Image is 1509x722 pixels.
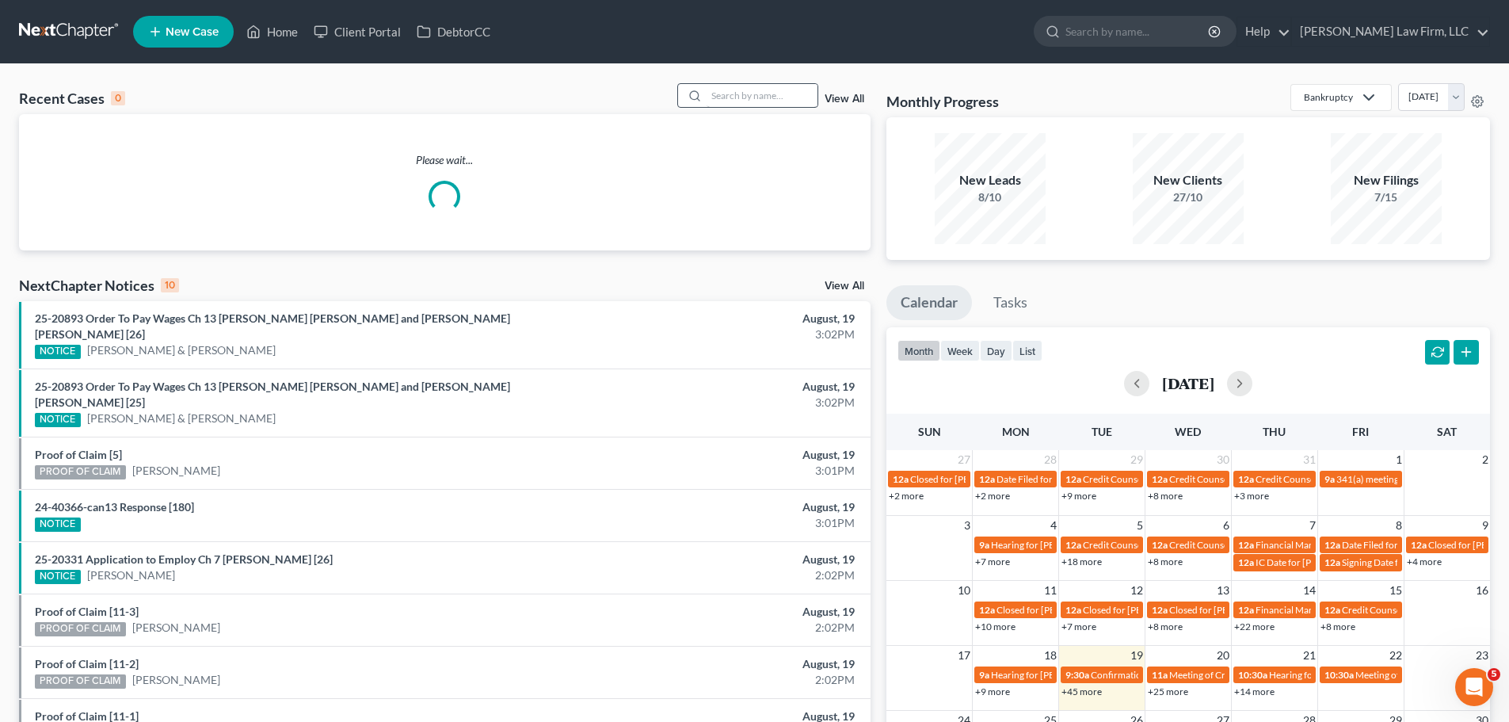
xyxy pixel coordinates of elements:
span: 12a [1152,604,1168,616]
span: 22 [1388,646,1404,665]
span: 10:30a [1238,669,1267,681]
span: 341(a) meeting for [PERSON_NAME] [1336,473,1489,485]
span: 14 [1301,581,1317,600]
div: 2:02PM [592,620,855,636]
div: 7/15 [1331,189,1442,205]
span: Closed for [PERSON_NAME] [996,604,1115,616]
a: +8 more [1148,556,1183,567]
div: NextChapter Notices [19,276,179,295]
a: 24-40366-can13 Response [180] [35,500,194,514]
span: 10 [956,581,972,600]
span: 12a [893,473,909,485]
span: 12a [979,604,995,616]
span: 12a [1324,604,1340,616]
a: Home [238,17,306,46]
a: +2 more [975,490,1010,502]
span: Closed for [PERSON_NAME] & [PERSON_NAME] [910,473,1113,485]
a: +45 more [1061,686,1102,697]
a: DebtorCC [409,17,498,46]
div: Bankruptcy [1304,90,1353,104]
span: 16 [1474,581,1490,600]
span: Hearing for [PERSON_NAME] [991,539,1115,551]
div: NOTICE [35,413,81,427]
span: 29 [1129,450,1145,469]
span: 12a [1152,473,1168,485]
span: Financial Management for [PERSON_NAME] [1256,604,1440,616]
span: 20 [1215,646,1231,665]
div: 10 [161,278,179,292]
a: +7 more [975,556,1010,567]
span: 12a [1238,539,1254,551]
div: PROOF OF CLAIM [35,674,126,689]
span: Credit Counseling for [PERSON_NAME] [1083,473,1248,485]
a: +7 more [1061,621,1096,632]
span: Mon [1002,425,1030,438]
span: 12a [1238,604,1254,616]
a: +8 more [1148,621,1183,632]
span: 18 [1042,646,1058,665]
span: 7 [1308,516,1317,535]
span: 8 [1394,516,1404,535]
div: 0 [111,91,125,105]
a: 25-20893 Order To Pay Wages Ch 13 [PERSON_NAME] [PERSON_NAME] and [PERSON_NAME] [PERSON_NAME] [26] [35,311,510,341]
span: 9a [1324,473,1335,485]
div: August, 19 [592,552,855,567]
div: August, 19 [592,656,855,672]
span: 9a [979,539,989,551]
span: Confirmation hearing for [PERSON_NAME] [1091,669,1271,681]
span: 5 [1135,516,1145,535]
span: Credit Counseling for [PERSON_NAME] [1169,539,1334,551]
span: Tue [1092,425,1112,438]
span: 21 [1301,646,1317,665]
div: NOTICE [35,570,81,584]
div: PROOF OF CLAIM [35,622,126,636]
span: 12a [1065,473,1081,485]
span: 12a [979,473,995,485]
span: Meeting of Creditors for [PERSON_NAME] [1169,669,1345,681]
a: Proof of Claim [11-3] [35,605,139,618]
div: 8/10 [935,189,1046,205]
span: Hearing for [PERSON_NAME] [991,669,1115,681]
span: Thu [1263,425,1286,438]
div: New Leads [935,171,1046,189]
span: 12 [1129,581,1145,600]
a: Client Portal [306,17,409,46]
div: 2:02PM [592,567,855,583]
span: Date Filed for [PERSON_NAME] [1342,539,1474,551]
span: 12a [1152,539,1168,551]
span: 12a [1411,539,1427,551]
span: 28 [1042,450,1058,469]
iframe: Intercom live chat [1455,668,1493,706]
span: Closed for [PERSON_NAME] [1083,604,1202,616]
a: View All [825,94,864,105]
span: Credit Counseling for [PERSON_NAME] [1342,604,1507,616]
a: +2 more [889,490,924,502]
div: August, 19 [592,311,855,327]
span: 17 [956,646,972,665]
span: Date Filed for [GEOGRAPHIC_DATA][PERSON_NAME] & [PERSON_NAME] [996,473,1309,485]
span: New Case [166,26,219,38]
h2: [DATE] [1162,375,1214,392]
button: list [1012,340,1042,361]
a: [PERSON_NAME] [132,620,220,636]
span: Sun [918,425,941,438]
a: Proof of Claim [11-2] [35,657,139,670]
span: Signing Date for [PERSON_NAME] [1342,556,1484,568]
a: [PERSON_NAME] & [PERSON_NAME] [87,411,276,426]
div: 27/10 [1133,189,1244,205]
button: week [940,340,980,361]
span: Credit Counseling for [PERSON_NAME] [1169,473,1334,485]
a: +25 more [1148,686,1188,697]
a: Tasks [979,285,1042,320]
a: +8 more [1148,490,1183,502]
span: 1 [1394,450,1404,469]
a: +9 more [1061,490,1096,502]
div: 3:02PM [592,327,855,342]
span: 5 [1488,668,1500,681]
div: August, 19 [592,499,855,515]
h3: Monthly Progress [886,92,999,111]
div: Recent Cases [19,89,125,108]
a: +10 more [975,621,1016,632]
div: New Clients [1133,171,1244,189]
button: month [897,340,940,361]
